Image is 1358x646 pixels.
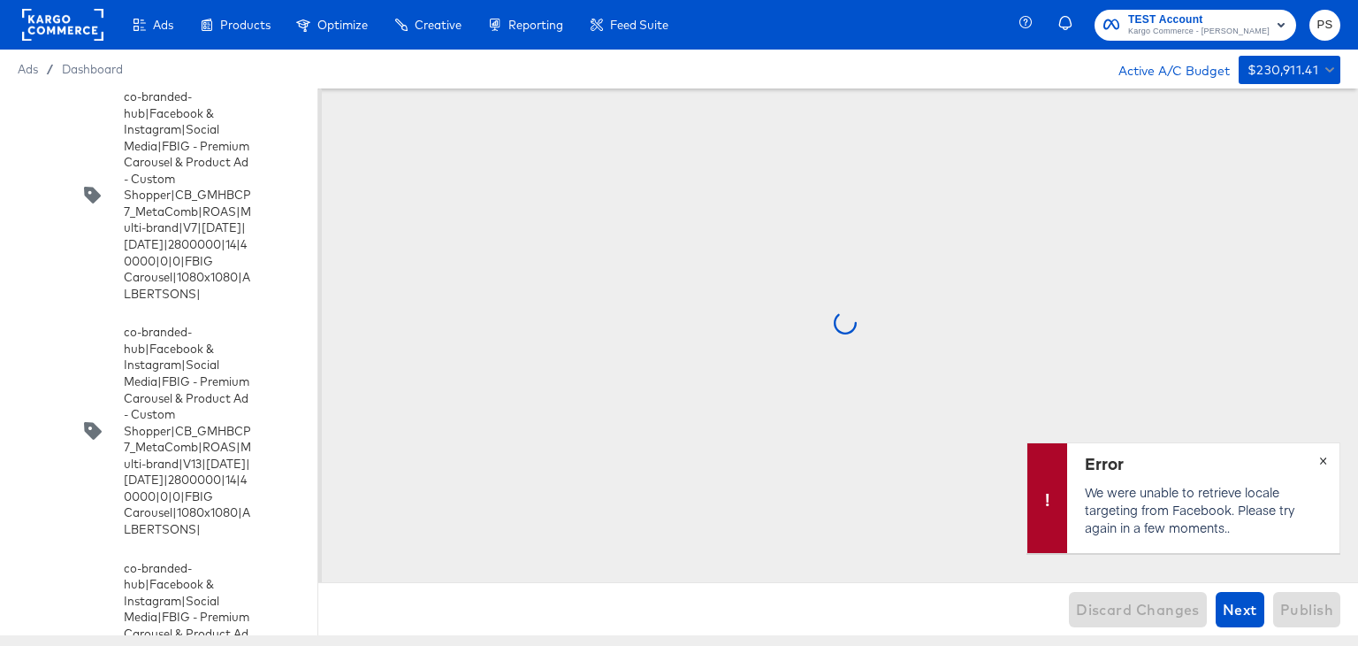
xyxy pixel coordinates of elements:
div: Error [1085,452,1317,475]
span: Optimize [317,18,368,32]
span: / [38,62,62,76]
div: co-branded-hub|Facebook & Instagram|Social Media|FBIG - Premium Carousel & Product Ad - Custom Sh... [124,88,251,302]
span: Next [1223,597,1257,622]
span: Kargo Commerce - [PERSON_NAME] [1128,25,1270,39]
span: Feed Suite [610,18,668,32]
a: Dashboard [62,62,123,76]
span: Creative [415,18,462,32]
div: $230,911.41 [1247,59,1318,81]
span: TEST Account [1128,11,1270,29]
div: co-branded-hub|Facebook & Instagram|Social Media|FBIG - Premium Carousel & Product Ad - Custom Sh... [124,324,251,537]
span: PS [1316,15,1333,35]
button: × [1307,443,1339,475]
button: Next [1216,592,1264,627]
div: Active A/C Budget [1100,56,1230,82]
div: co-branded-hub|Facebook & Instagram|Social Media|FBIG - Premium Carousel & Product Ad - Custom Sh... [18,315,300,546]
button: PS [1309,10,1340,41]
span: Reporting [508,18,563,32]
p: We were unable to retrieve locale targeting from Facebook. Please try again in a few moments.. [1085,483,1317,536]
button: TEST AccountKargo Commerce - [PERSON_NAME] [1095,10,1296,41]
button: $230,911.41 [1239,56,1340,84]
span: × [1319,449,1327,469]
span: Ads [153,18,173,32]
span: Ads [18,62,38,76]
div: co-branded-hub|Facebook & Instagram|Social Media|FBIG - Premium Carousel & Product Ad - Custom Sh... [18,80,300,311]
span: Products [220,18,271,32]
